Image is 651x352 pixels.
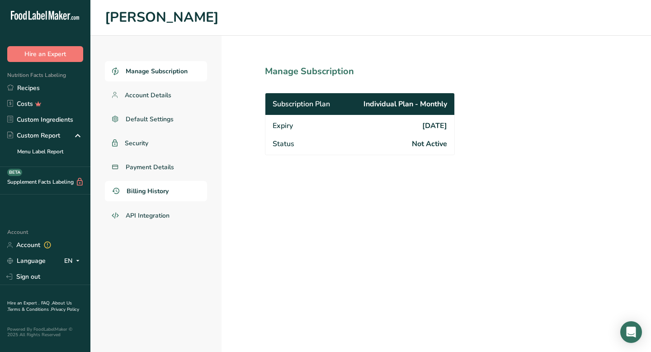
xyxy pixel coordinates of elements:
span: Subscription Plan [273,99,330,109]
div: Powered By FoodLabelMaker © 2025 All Rights Reserved [7,327,83,338]
span: [DATE] [422,120,447,131]
span: Expiry [273,120,293,131]
span: API Integration [126,211,170,220]
span: Status [273,138,294,149]
span: Manage Subscription [126,67,188,76]
a: Language [7,253,46,269]
a: Account Details [105,85,207,105]
a: API Integration [105,205,207,227]
h1: [PERSON_NAME] [105,7,637,28]
span: Default Settings [126,114,174,124]
span: Billing History [127,186,169,196]
a: Security [105,133,207,153]
a: Billing History [105,181,207,201]
span: Individual Plan - Monthly [363,99,447,109]
span: Account Details [125,90,171,100]
a: Payment Details [105,157,207,177]
a: FAQ . [41,300,52,306]
h1: Manage Subscription [265,65,495,78]
a: Hire an Expert . [7,300,39,306]
a: Default Settings [105,109,207,129]
span: Payment Details [126,162,174,172]
a: About Us . [7,300,72,313]
span: Not Active [412,138,447,149]
a: Terms & Conditions . [8,306,51,313]
a: Privacy Policy [51,306,79,313]
button: Hire an Expert [7,46,83,62]
span: Security [125,138,148,148]
a: Manage Subscription [105,61,207,81]
div: BETA [7,169,22,176]
div: Open Intercom Messenger [620,321,642,343]
div: Custom Report [7,131,60,140]
div: EN [64,256,83,266]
